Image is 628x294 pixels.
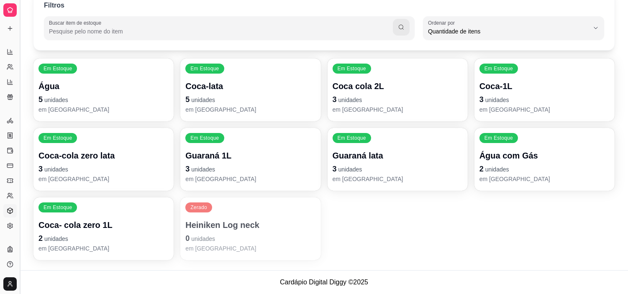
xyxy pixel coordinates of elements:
[185,233,315,244] p: 0
[338,65,366,72] p: Em Estoque
[44,97,68,103] span: unidades
[190,65,219,72] p: Em Estoque
[485,166,509,173] span: unidades
[191,235,215,242] span: unidades
[333,94,463,105] p: 3
[33,59,174,121] button: Em EstoqueÁgua5unidadesem [GEOGRAPHIC_DATA]
[338,135,366,141] p: Em Estoque
[44,0,64,10] p: Filtros
[38,80,169,92] p: Água
[44,135,72,141] p: Em Estoque
[185,150,315,161] p: Guaraná 1L
[185,244,315,253] p: em [GEOGRAPHIC_DATA]
[20,270,628,294] footer: Cardápio Digital Diggy © 2025
[479,163,610,175] p: 2
[38,150,169,161] p: Coca-cola zero lata
[49,27,393,36] input: Buscar item de estoque
[38,163,169,175] p: 3
[479,94,610,105] p: 3
[190,204,207,211] p: Zerado
[479,175,610,183] p: em [GEOGRAPHIC_DATA]
[185,175,315,183] p: em [GEOGRAPHIC_DATA]
[38,219,169,231] p: Coca- cola zero 1L
[191,166,215,173] span: unidades
[185,163,315,175] p: 3
[474,128,615,191] button: Em EstoqueÁgua com Gás2unidadesem [GEOGRAPHIC_DATA]
[185,94,315,105] p: 5
[338,97,362,103] span: unidades
[484,65,513,72] p: Em Estoque
[328,59,468,121] button: Em EstoqueCoca cola 2L3unidadesem [GEOGRAPHIC_DATA]
[423,16,604,40] button: Ordenar porQuantidade de itens
[333,175,463,183] p: em [GEOGRAPHIC_DATA]
[333,80,463,92] p: Coca cola 2L
[479,80,610,92] p: Coca-1L
[474,59,615,121] button: Em EstoqueCoca-1L3unidadesem [GEOGRAPHIC_DATA]
[180,128,320,191] button: Em EstoqueGuaraná 1L3unidadesem [GEOGRAPHIC_DATA]
[485,97,509,103] span: unidades
[338,166,362,173] span: unidades
[333,105,463,114] p: em [GEOGRAPHIC_DATA]
[38,105,169,114] p: em [GEOGRAPHIC_DATA]
[33,197,174,260] button: Em EstoqueCoca- cola zero 1L2unidadesem [GEOGRAPHIC_DATA]
[44,204,72,211] p: Em Estoque
[38,244,169,253] p: em [GEOGRAPHIC_DATA]
[180,59,320,121] button: Em EstoqueCoca-lata5unidadesem [GEOGRAPHIC_DATA]
[185,80,315,92] p: Coca-lata
[185,219,315,231] p: Heiniken Log neck
[333,150,463,161] p: Guaraná lata
[44,65,72,72] p: Em Estoque
[38,233,169,244] p: 2
[38,175,169,183] p: em [GEOGRAPHIC_DATA]
[33,128,174,191] button: Em EstoqueCoca-cola zero lata3unidadesem [GEOGRAPHIC_DATA]
[328,128,468,191] button: Em EstoqueGuaraná lata3unidadesem [GEOGRAPHIC_DATA]
[185,105,315,114] p: em [GEOGRAPHIC_DATA]
[44,166,68,173] span: unidades
[428,19,458,26] label: Ordenar por
[484,135,513,141] p: Em Estoque
[479,105,610,114] p: em [GEOGRAPHIC_DATA]
[38,94,169,105] p: 5
[180,197,320,260] button: ZeradoHeiniken Log neck0unidadesem [GEOGRAPHIC_DATA]
[49,19,104,26] label: Buscar item de estoque
[191,97,215,103] span: unidades
[479,150,610,161] p: Água com Gás
[44,235,68,242] span: unidades
[333,163,463,175] p: 3
[428,27,589,36] span: Quantidade de itens
[190,135,219,141] p: Em Estoque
